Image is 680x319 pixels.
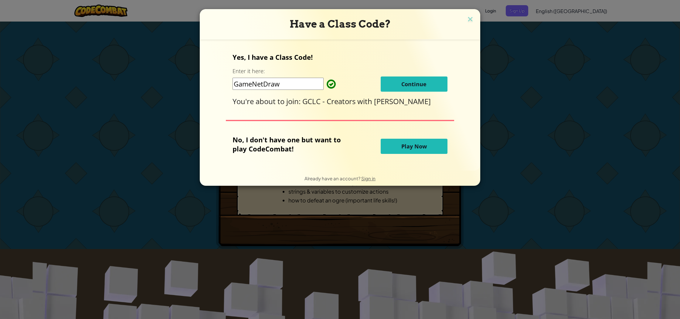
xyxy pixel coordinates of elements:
[401,80,427,88] span: Continue
[233,53,447,62] p: Yes, I have a Class Code!
[233,67,265,75] label: Enter it here:
[357,96,374,106] span: with
[302,96,357,106] span: GCLC - Creators
[466,15,474,24] img: close icon
[233,135,350,153] p: No, I don't have one but want to play CodeCombat!
[290,18,391,30] span: Have a Class Code?
[361,175,376,181] a: Sign in
[381,139,447,154] button: Play Now
[233,96,302,106] span: You're about to join:
[381,76,447,92] button: Continue
[401,143,427,150] span: Play Now
[374,96,431,106] span: [PERSON_NAME]
[304,175,361,181] span: Already have an account?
